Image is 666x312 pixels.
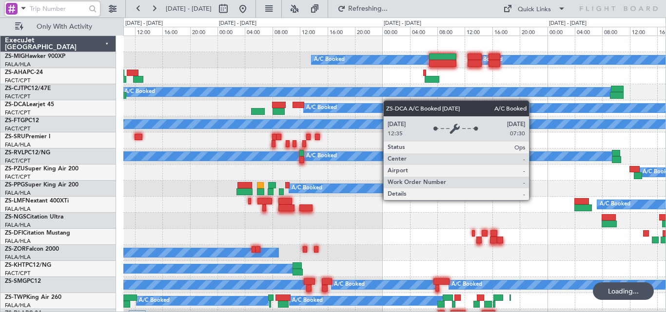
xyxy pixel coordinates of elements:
[492,27,520,36] div: 16:00
[219,19,256,28] div: [DATE] - [DATE]
[5,270,30,277] a: FACT/CPT
[166,4,212,13] span: [DATE] - [DATE]
[5,54,65,59] a: ZS-MIGHawker 900XP
[5,102,54,108] a: ZS-DCALearjet 45
[600,197,630,212] div: A/C Booked
[5,70,27,75] span: ZS-AHA
[5,134,50,140] a: ZS-SRUPremier I
[5,150,24,156] span: ZS-RVL
[5,246,59,252] a: ZS-ZORFalcon 2000
[548,27,575,36] div: 00:00
[5,221,31,229] a: FALA/HLA
[5,238,31,245] a: FALA/HLA
[5,278,27,284] span: ZS-SMG
[5,214,26,220] span: ZS-NGS
[314,53,345,67] div: A/C Booked
[306,101,337,115] div: A/C Booked
[11,19,106,35] button: Only With Activity
[5,230,23,236] span: ZS-DFI
[217,27,245,36] div: 00:00
[602,27,629,36] div: 08:00
[5,102,26,108] span: ZS-DCA
[25,23,103,30] span: Only With Activity
[5,182,25,188] span: ZS-PPG
[410,27,437,36] div: 04:00
[463,117,493,131] div: A/C Booked
[518,5,551,15] div: Quick Links
[5,166,78,172] a: ZS-PZUSuper King Air 200
[5,61,31,68] a: FALA/HLA
[5,93,30,100] a: FACT/CPT
[334,277,365,292] div: A/C Booked
[549,19,587,28] div: [DATE] - [DATE]
[5,166,25,172] span: ZS-PZU
[306,149,337,164] div: A/C Booked
[5,294,26,300] span: ZS-TWP
[5,54,25,59] span: ZS-MIG
[135,27,162,36] div: 12:00
[5,118,39,124] a: ZS-FTGPC12
[5,157,30,165] a: FACT/CPT
[384,19,421,28] div: [DATE] - [DATE]
[5,246,26,252] span: ZS-ZOR
[5,182,78,188] a: ZS-PPGSuper King Air 200
[5,86,51,92] a: ZS-CJTPC12/47E
[630,27,657,36] div: 12:00
[5,278,41,284] a: ZS-SMGPC12
[5,294,61,300] a: ZS-TWPKing Air 260
[5,198,25,204] span: ZS-LMF
[5,70,43,75] a: ZS-AHAPC-24
[245,27,272,36] div: 04:00
[472,53,503,67] div: A/C Booked
[5,109,30,116] a: FACT/CPT
[162,27,190,36] div: 16:00
[5,214,63,220] a: ZS-NGSCitation Ultra
[5,262,51,268] a: ZS-KHTPC12/NG
[498,1,570,17] button: Quick Links
[30,1,86,16] input: Trip Number
[292,181,322,196] div: A/C Booked
[5,205,31,213] a: FALA/HLA
[300,27,327,36] div: 12:00
[5,125,30,132] a: FACT/CPT
[451,277,482,292] div: A/C Booked
[125,19,163,28] div: [DATE] - [DATE]
[328,27,355,36] div: 16:00
[5,150,50,156] a: ZS-RVLPC12/NG
[5,118,25,124] span: ZS-FTG
[520,27,547,36] div: 20:00
[5,141,31,148] a: FALA/HLA
[5,134,25,140] span: ZS-SRU
[465,27,492,36] div: 12:00
[575,27,602,36] div: 04:00
[5,302,31,309] a: FALA/HLA
[593,282,654,300] div: Loading...
[5,230,70,236] a: ZS-DFICitation Mustang
[5,173,30,181] a: FACT/CPT
[5,86,24,92] span: ZS-CJT
[333,1,392,17] button: Refreshing...
[273,27,300,36] div: 08:00
[5,198,69,204] a: ZS-LMFNextant 400XTi
[190,27,217,36] div: 20:00
[5,262,25,268] span: ZS-KHT
[348,5,389,12] span: Refreshing...
[5,77,30,84] a: FACT/CPT
[355,27,382,36] div: 20:00
[292,294,323,308] div: A/C Booked
[5,189,31,197] a: FALA/HLA
[5,254,31,261] a: FALA/HLA
[139,294,170,308] div: A/C Booked
[124,85,155,99] div: A/C Booked
[437,27,465,36] div: 08:00
[382,27,410,36] div: 00:00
